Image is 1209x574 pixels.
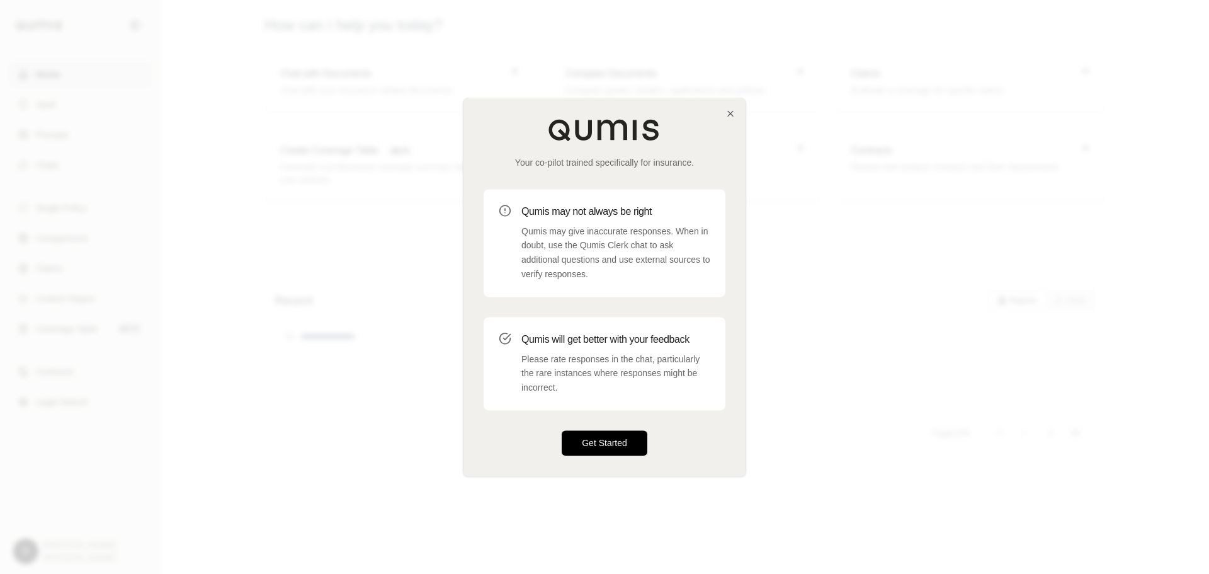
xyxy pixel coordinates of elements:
button: Get Started [562,430,647,456]
h3: Qumis will get better with your feedback [521,332,710,347]
p: Qumis may give inaccurate responses. When in doubt, use the Qumis Clerk chat to ask additional qu... [521,224,710,282]
p: Please rate responses in the chat, particularly the rare instances where responses might be incor... [521,352,710,395]
p: Your co-pilot trained specifically for insurance. [484,156,725,169]
h3: Qumis may not always be right [521,204,710,219]
img: Qumis Logo [548,118,661,141]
